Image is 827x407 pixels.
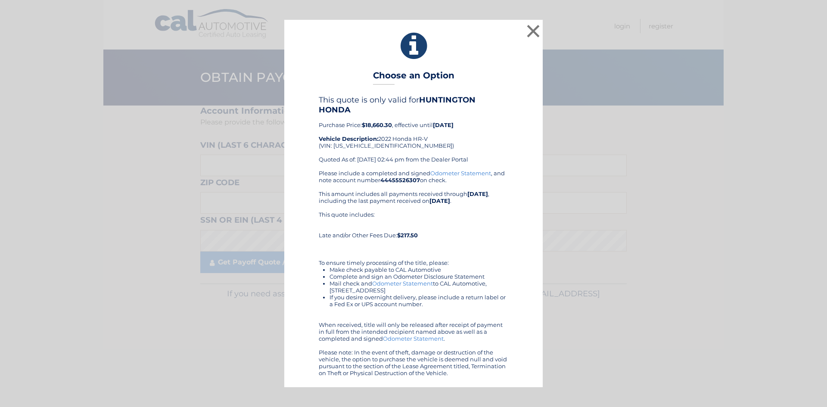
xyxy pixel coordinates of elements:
li: Mail check and to CAL Automotive, [STREET_ADDRESS] [330,280,508,294]
b: 44455526307 [380,177,420,183]
b: $217.50 [397,232,418,239]
b: [DATE] [433,121,454,128]
b: $18,660.30 [362,121,392,128]
b: HUNTINGTON HONDA [319,95,476,114]
div: Purchase Price: , effective until 2022 Honda HR-V (VIN: [US_VEHICLE_IDENTIFICATION_NUMBER]) Quote... [319,95,508,169]
h4: This quote is only valid for [319,95,508,114]
li: Make check payable to CAL Automotive [330,266,508,273]
button: × [525,22,542,40]
li: Complete and sign an Odometer Disclosure Statement [330,273,508,280]
a: Odometer Statement [383,335,444,342]
li: If you desire overnight delivery, please include a return label or a Fed Ex or UPS account number. [330,294,508,308]
h3: Choose an Option [373,70,454,85]
b: [DATE] [429,197,450,204]
div: This quote includes: Late and/or Other Fees Due: [319,211,508,239]
div: Please include a completed and signed , and note account number on check. This amount includes al... [319,170,508,376]
a: Odometer Statement [372,280,433,287]
b: [DATE] [467,190,488,197]
a: Odometer Statement [430,170,491,177]
strong: Vehicle Description: [319,135,378,142]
